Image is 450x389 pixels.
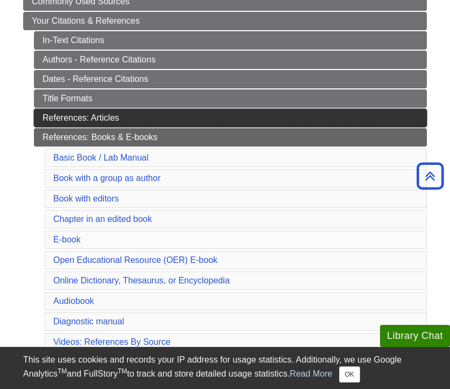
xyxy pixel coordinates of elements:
[34,51,427,69] a: Authors - Reference Citations
[290,369,332,378] a: Read More
[23,12,427,30] a: Your Citations & References
[34,89,427,108] a: Title Formats
[32,16,139,25] span: Your Citations & References
[58,367,67,375] sup: TM
[53,255,217,265] a: Open Educational Resource (OER) E-book
[53,194,119,203] a: Book with editors
[53,296,94,305] a: Audiobook
[53,173,160,183] a: Book with a group as author
[413,169,447,183] a: Back to Top
[53,153,149,162] a: Basic Book / Lab Manual
[34,31,427,50] a: In-Text Citations
[118,367,127,375] sup: TM
[53,337,171,346] a: Videos: References By Source
[34,70,427,88] a: Dates - Reference Citations
[34,109,427,127] a: References: Articles
[380,325,450,347] button: Library Chat
[23,353,427,383] div: This site uses cookies and records your IP address for usage statistics. Additionally, we use Goo...
[53,276,230,285] a: Online Dictionary, Thesaurus, or Encyclopedia
[53,235,81,244] a: E-book
[34,128,427,147] a: References: Books & E-books
[339,366,360,383] button: Close
[53,317,124,326] a: Diagnostic manual
[53,214,152,224] a: Chapter in an edited book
